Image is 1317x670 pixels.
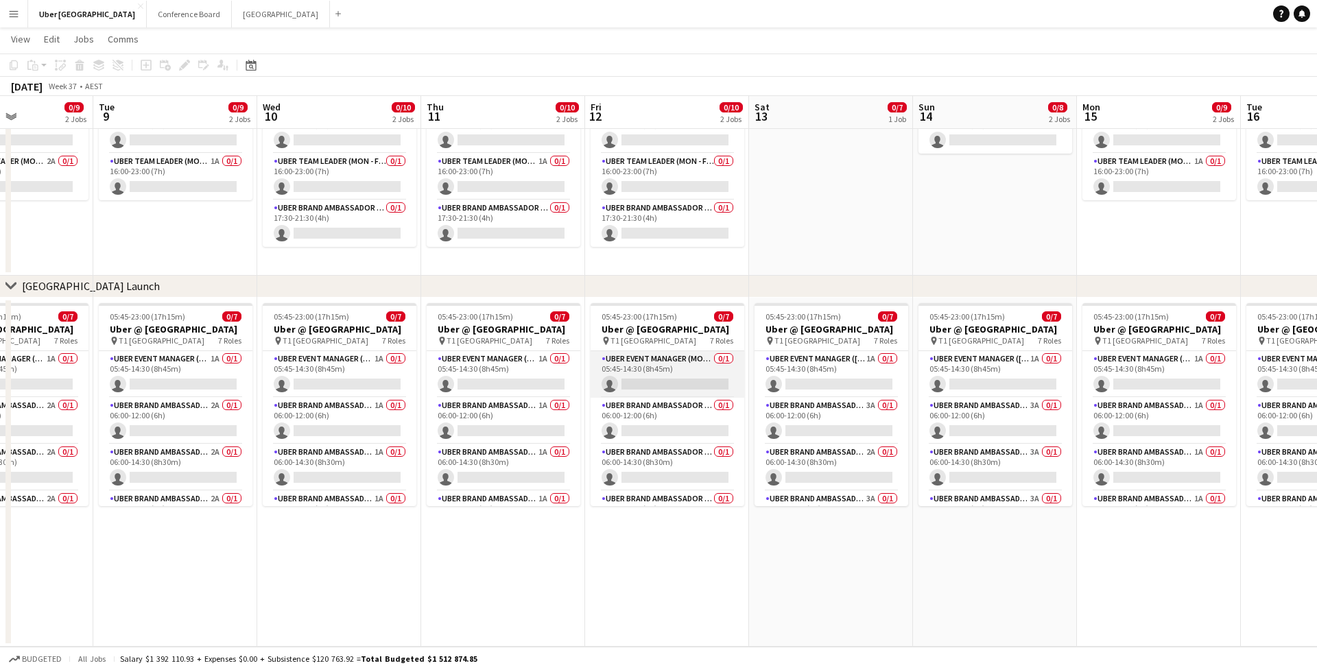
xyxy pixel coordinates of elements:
[427,200,580,247] app-card-role: UBER Brand Ambassador ([PERSON_NAME])0/117:30-21:30 (4h)
[65,114,86,124] div: 2 Jobs
[382,335,405,346] span: 7 Roles
[68,30,99,48] a: Jobs
[85,81,103,91] div: AEST
[1082,444,1236,491] app-card-role: UBER Brand Ambassador ([PERSON_NAME])1A0/106:00-14:30 (8h30m)
[99,491,252,538] app-card-role: UBER Brand Ambassador ([PERSON_NAME])2A0/107:00-13:00 (6h)
[918,398,1072,444] app-card-role: UBER Brand Ambassador ([DATE])3A0/106:00-12:00 (6h)
[888,114,906,124] div: 1 Job
[755,303,908,506] div: 05:45-23:00 (17h15m)0/7Uber @ [GEOGRAPHIC_DATA] T1 [GEOGRAPHIC_DATA]7 RolesUBER Event Manager ([D...
[283,335,368,346] span: T1 [GEOGRAPHIC_DATA]
[1082,107,1236,154] app-card-role: UBER Brand Ambassador ([PERSON_NAME])0/108:00-12:00 (4h)
[591,323,744,335] h3: Uber @ [GEOGRAPHIC_DATA]
[610,335,696,346] span: T1 [GEOGRAPHIC_DATA]
[97,108,115,124] span: 9
[1102,335,1188,346] span: T1 [GEOGRAPHIC_DATA]
[755,323,908,335] h3: Uber @ [GEOGRAPHIC_DATA]
[11,80,43,93] div: [DATE]
[438,311,513,322] span: 05:45-23:00 (17h15m)
[263,47,416,247] div: 08:00-23:00 (15h)0/3Uber @ [MEDICAL_DATA][GEOGRAPHIC_DATA] [GEOGRAPHIC_DATA]3 RolesUBER Brand Amb...
[11,33,30,45] span: View
[263,303,416,506] app-job-card: 05:45-23:00 (17h15m)0/7Uber @ [GEOGRAPHIC_DATA] T1 [GEOGRAPHIC_DATA]7 RolesUBER Event Manager (Mo...
[546,335,569,346] span: 7 Roles
[1212,102,1231,112] span: 0/9
[108,33,139,45] span: Comms
[261,108,281,124] span: 10
[720,114,742,124] div: 2 Jobs
[929,311,1005,322] span: 05:45-23:00 (17h15m)
[1082,398,1236,444] app-card-role: UBER Brand Ambassador ([PERSON_NAME])1A0/106:00-12:00 (6h)
[222,311,241,322] span: 0/7
[918,491,1072,538] app-card-role: UBER Brand Ambassador ([DATE])3A0/107:00-13:00 (6h)
[263,398,416,444] app-card-role: UBER Brand Ambassador ([PERSON_NAME])1A0/106:00-12:00 (6h)
[1082,303,1236,506] div: 05:45-23:00 (17h15m)0/7Uber @ [GEOGRAPHIC_DATA] T1 [GEOGRAPHIC_DATA]7 RolesUBER Event Manager (Mo...
[228,102,248,112] span: 0/9
[99,351,252,398] app-card-role: UBER Event Manager (Mon - Fri)1A0/105:45-14:30 (8h45m)
[918,107,1072,154] app-card-role: Uber Team Leader ([DATE])1A0/117:00-23:00 (6h)
[75,654,108,664] span: All jobs
[427,154,580,200] app-card-role: Uber Team Leader (Mon - Fri)1A0/116:00-23:00 (7h)
[710,335,733,346] span: 7 Roles
[5,30,36,48] a: View
[1082,351,1236,398] app-card-role: UBER Event Manager (Mon - Fri)1A0/105:45-14:30 (8h45m)
[263,200,416,247] app-card-role: UBER Brand Ambassador ([PERSON_NAME])0/117:30-21:30 (4h)
[99,303,252,506] app-job-card: 05:45-23:00 (17h15m)0/7Uber @ [GEOGRAPHIC_DATA] T1 [GEOGRAPHIC_DATA]7 RolesUBER Event Manager (Mo...
[22,654,62,664] span: Budgeted
[45,81,80,91] span: Week 37
[38,30,65,48] a: Edit
[918,351,1072,398] app-card-role: UBER Event Manager ([DATE])1A0/105:45-14:30 (8h45m)
[58,311,78,322] span: 0/7
[874,335,897,346] span: 7 Roles
[427,107,580,154] app-card-role: UBER Brand Ambassador ([PERSON_NAME])0/108:00-12:00 (4h)
[22,279,160,293] div: [GEOGRAPHIC_DATA] Launch
[591,398,744,444] app-card-role: UBER Brand Ambassador ([PERSON_NAME])0/106:00-12:00 (6h)
[755,351,908,398] app-card-role: UBER Event Manager ([DATE])1A0/105:45-14:30 (8h45m)
[602,311,677,322] span: 05:45-23:00 (17h15m)
[918,303,1072,506] app-job-card: 05:45-23:00 (17h15m)0/7Uber @ [GEOGRAPHIC_DATA] T1 [GEOGRAPHIC_DATA]7 RolesUBER Event Manager ([D...
[888,102,907,112] span: 0/7
[427,303,580,506] app-job-card: 05:45-23:00 (17h15m)0/7Uber @ [GEOGRAPHIC_DATA] T1 [GEOGRAPHIC_DATA]7 RolesUBER Event Manager (Mo...
[556,102,579,112] span: 0/10
[386,311,405,322] span: 0/7
[591,47,744,247] app-job-card: 08:00-23:00 (15h)0/3Uber @ [MEDICAL_DATA][GEOGRAPHIC_DATA] [GEOGRAPHIC_DATA]3 RolesUBER Brand Amb...
[1048,102,1067,112] span: 0/8
[591,200,744,247] app-card-role: UBER Brand Ambassador ([PERSON_NAME])0/117:30-21:30 (4h)
[229,114,250,124] div: 2 Jobs
[147,1,232,27] button: Conference Board
[774,335,860,346] span: T1 [GEOGRAPHIC_DATA]
[263,351,416,398] app-card-role: UBER Event Manager (Mon - Fri)1A0/105:45-14:30 (8h45m)
[1244,108,1262,124] span: 16
[591,107,744,154] app-card-role: UBER Brand Ambassador ([PERSON_NAME])0/108:00-12:00 (4h)
[99,101,115,113] span: Tue
[714,311,733,322] span: 0/7
[110,311,185,322] span: 05:45-23:00 (17h15m)
[1049,114,1070,124] div: 2 Jobs
[918,101,935,113] span: Sun
[755,444,908,491] app-card-role: UBER Brand Ambassador ([DATE])2A0/106:00-14:30 (8h30m)
[1213,114,1234,124] div: 2 Jobs
[916,108,935,124] span: 14
[99,107,252,154] app-card-role: UBER Brand Ambassador ([PERSON_NAME])0/108:00-12:00 (4h)
[591,154,744,200] app-card-role: Uber Team Leader (Mon - Fri)0/116:00-23:00 (7h)
[263,323,416,335] h3: Uber @ [GEOGRAPHIC_DATA]
[427,323,580,335] h3: Uber @ [GEOGRAPHIC_DATA]
[447,335,532,346] span: T1 [GEOGRAPHIC_DATA]
[102,30,144,48] a: Comms
[938,335,1024,346] span: T1 [GEOGRAPHIC_DATA]
[427,47,580,247] div: 08:00-23:00 (15h)0/3Uber @ [MEDICAL_DATA][GEOGRAPHIC_DATA] [GEOGRAPHIC_DATA]3 RolesUBER Brand Amb...
[99,323,252,335] h3: Uber @ [GEOGRAPHIC_DATA]
[427,444,580,491] app-card-role: UBER Brand Ambassador ([PERSON_NAME])1A0/106:00-14:30 (8h30m)
[120,654,477,664] div: Salary $1 392 110.93 + Expenses $0.00 + Subsistence $120 763.92 =
[54,335,78,346] span: 7 Roles
[589,108,602,124] span: 12
[766,311,841,322] span: 05:45-23:00 (17h15m)
[99,398,252,444] app-card-role: UBER Brand Ambassador ([PERSON_NAME])2A0/106:00-12:00 (6h)
[591,303,744,506] div: 05:45-23:00 (17h15m)0/7Uber @ [GEOGRAPHIC_DATA] T1 [GEOGRAPHIC_DATA]7 RolesUBER Event Manager (Mo...
[1038,335,1061,346] span: 7 Roles
[1042,311,1061,322] span: 0/7
[591,351,744,398] app-card-role: UBER Event Manager (Mon - Fri)0/105:45-14:30 (8h45m)
[392,114,414,124] div: 2 Jobs
[99,444,252,491] app-card-role: UBER Brand Ambassador ([PERSON_NAME])2A0/106:00-14:30 (8h30m)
